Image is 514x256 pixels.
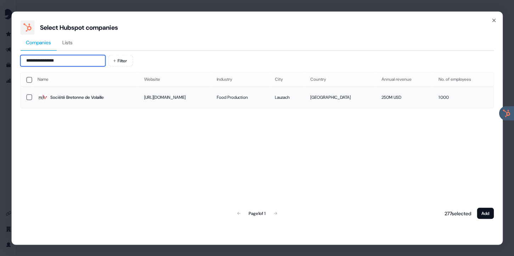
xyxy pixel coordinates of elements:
td: 250M USD [376,86,433,108]
p: 277 selected [442,210,471,217]
td: [URL][DOMAIN_NAME] [139,86,211,108]
th: Country [305,72,376,86]
td: Food Production [211,86,269,108]
th: Name [32,72,139,86]
th: No. of employees [433,72,493,86]
span: Lists [62,39,73,46]
td: [GEOGRAPHIC_DATA] [305,86,376,108]
th: Annual revenue [376,72,433,86]
button: Filter [108,55,133,66]
div: Société Bretonne de Volaille [50,94,104,101]
div: Select Hubspot companies [40,23,118,32]
td: Lauzach [269,86,305,108]
th: Website [139,72,211,86]
button: Add [477,207,494,219]
th: Industry [211,72,269,86]
div: Page 1 of 1 [249,210,265,217]
td: 1 000 [433,86,493,108]
span: Companies [26,39,51,46]
th: City [269,72,305,86]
